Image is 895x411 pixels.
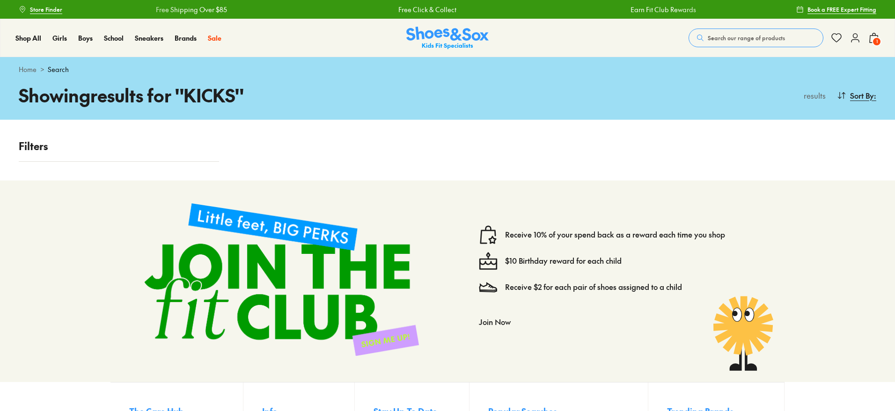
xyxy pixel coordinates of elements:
a: Boys [78,33,93,43]
div: > [19,65,876,74]
p: results [800,90,826,101]
a: Book a FREE Expert Fitting [796,1,876,18]
a: Receive 10% of your spend back as a reward each time you shop [505,230,725,240]
a: School [104,33,124,43]
span: Book a FREE Expert Fitting [807,5,876,14]
a: Girls [52,33,67,43]
h1: Showing results for " KICKS " [19,82,447,108]
a: Free Click & Collect [398,5,456,14]
a: Sale [208,33,221,43]
img: sign-up-footer.png [129,188,434,371]
img: Vector_3098.svg [479,278,498,296]
a: Free Shipping Over $85 [156,5,227,14]
button: Join Now [479,311,511,332]
a: Sneakers [135,33,163,43]
p: Filters [19,138,219,154]
a: Shoes & Sox [406,27,489,50]
a: Shop All [15,33,41,43]
span: Store Finder [30,5,62,14]
button: 1 [868,28,880,48]
a: Store Finder [19,1,62,18]
span: : [874,90,876,101]
a: Earn Fit Club Rewards [631,5,696,14]
button: Sort By: [837,85,876,106]
a: $10 Birthday reward for each child [505,256,622,266]
img: cake--candle-birthday-event-special-sweet-cake-bake.svg [479,252,498,270]
span: Search our range of products [708,34,785,42]
span: Search [48,65,69,74]
span: 1 [872,37,881,46]
a: Home [19,65,37,74]
span: Sort By [850,90,874,101]
button: Search our range of products [689,29,823,47]
a: Brands [175,33,197,43]
a: Receive $2 for each pair of shoes assigned to a child [505,282,682,292]
img: SNS_Logo_Responsive.svg [406,27,489,50]
img: vector1.svg [479,225,498,244]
